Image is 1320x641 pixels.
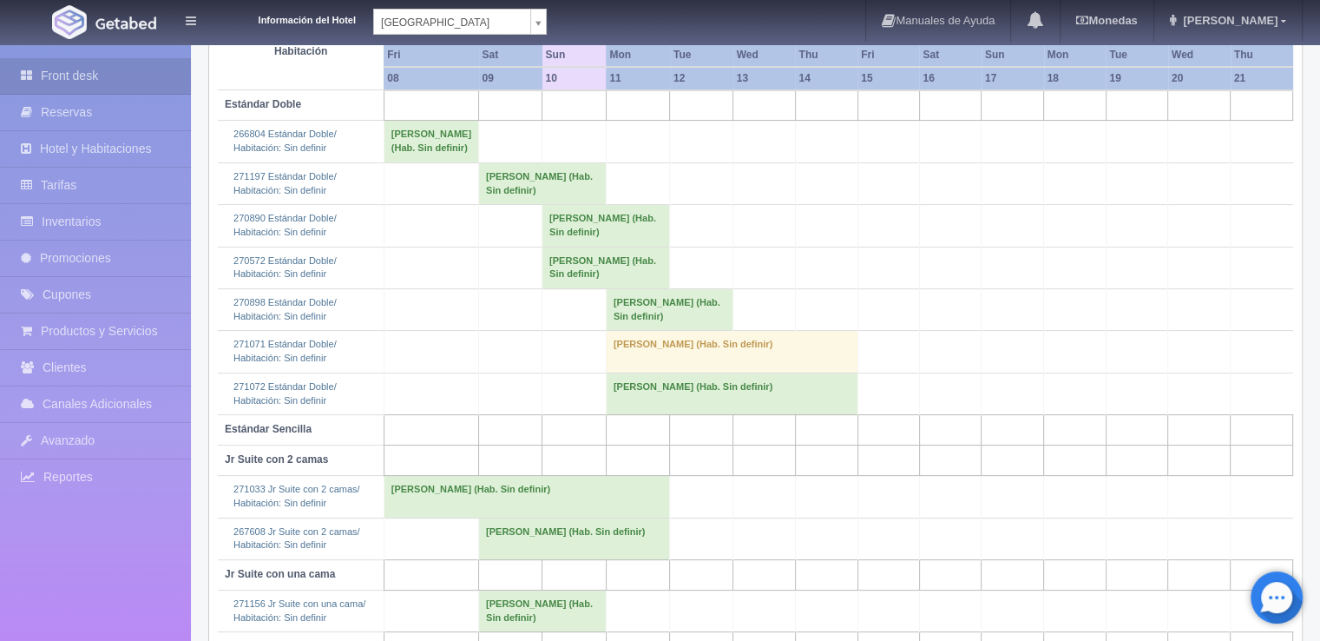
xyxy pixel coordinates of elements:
[373,9,547,35] a: [GEOGRAPHIC_DATA]
[384,67,478,90] th: 08
[233,129,337,153] a: 266804 Estándar Doble/Habitación: Sin definir
[217,9,356,28] dt: Información del Hotel
[225,453,328,466] b: Jr Suite con 2 camas
[542,205,670,247] td: [PERSON_NAME] (Hab. Sin definir)
[1179,14,1277,27] span: [PERSON_NAME]
[479,591,607,632] td: [PERSON_NAME] (Hab. Sin definir)
[606,373,857,414] td: [PERSON_NAME] (Hab. Sin definir)
[233,484,360,508] a: 271033 Jr Suite con 2 camas/Habitación: Sin definir
[919,43,981,67] th: Sat
[233,171,337,195] a: 271197 Estándar Doble/Habitación: Sin definir
[542,67,607,90] th: 10
[1231,43,1293,67] th: Thu
[233,381,337,406] a: 271072 Estándar Doble/Habitación: Sin definir
[479,43,542,67] th: Sat
[225,98,301,110] b: Estándar Doble
[1044,67,1107,90] th: 18
[670,43,733,67] th: Tue
[384,476,670,518] td: [PERSON_NAME] (Hab. Sin definir)
[1076,14,1137,27] b: Monedas
[233,255,337,280] a: 270572 Estándar Doble/Habitación: Sin definir
[233,526,360,551] a: 267608 Jr Suite con 2 camas/Habitación: Sin definir
[233,297,337,321] a: 270898 Estándar Doble/Habitación: Sin definir
[1044,43,1107,67] th: Mon
[225,423,312,435] b: Estándar Sencilla
[274,45,327,57] strong: Habitación
[233,213,337,237] a: 270890 Estándar Doble/Habitación: Sin definir
[670,67,733,90] th: 12
[795,67,857,90] th: 14
[542,43,607,67] th: Sun
[1231,67,1293,90] th: 21
[233,339,337,363] a: 271071 Estándar Doble/Habitación: Sin definir
[982,43,1044,67] th: Sun
[225,568,335,580] b: Jr Suite con una cama
[542,247,670,288] td: [PERSON_NAME] (Hab. Sin definir)
[919,67,981,90] th: 16
[606,43,670,67] th: Mon
[52,5,87,39] img: Getabed
[95,17,156,30] img: Getabed
[606,331,857,373] td: [PERSON_NAME] (Hab. Sin definir)
[733,67,796,90] th: 13
[233,598,365,623] a: 271156 Jr Suite con una cama/Habitación: Sin definir
[1106,67,1168,90] th: 19
[606,289,732,331] td: [PERSON_NAME] (Hab. Sin definir)
[733,43,796,67] th: Wed
[795,43,857,67] th: Thu
[982,67,1044,90] th: 17
[857,43,919,67] th: Fri
[381,10,523,36] span: [GEOGRAPHIC_DATA]
[1168,67,1231,90] th: 20
[479,67,542,90] th: 09
[857,67,919,90] th: 15
[479,162,607,204] td: [PERSON_NAME] (Hab. Sin definir)
[1106,43,1168,67] th: Tue
[606,67,670,90] th: 11
[479,518,670,559] td: [PERSON_NAME] (Hab. Sin definir)
[384,43,478,67] th: Fri
[1168,43,1231,67] th: Wed
[384,121,478,162] td: [PERSON_NAME] (Hab. Sin definir)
